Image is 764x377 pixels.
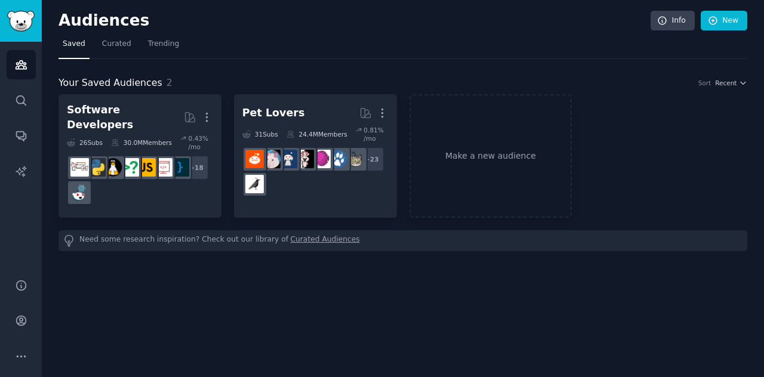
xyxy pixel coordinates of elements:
[58,230,747,251] div: Need some research inspiration? Check out our library of
[312,150,331,168] img: Aquariums
[67,103,184,132] div: Software Developers
[291,234,360,247] a: Curated Audiences
[189,134,213,151] div: 0.43 % /mo
[111,134,172,151] div: 30.0M Members
[184,155,209,180] div: + 18
[245,175,264,193] img: birding
[137,158,156,177] img: javascript
[102,39,131,50] span: Curated
[329,150,347,168] img: dogs
[104,158,122,177] img: linux
[121,158,139,177] img: cscareerquestions
[58,76,162,91] span: Your Saved Audiences
[70,158,89,177] img: learnpython
[58,11,651,30] h2: Audiences
[67,134,103,151] div: 26 Sub s
[154,158,172,177] img: webdev
[245,150,264,168] img: BeardedDragons
[295,150,314,168] img: parrots
[7,11,35,32] img: GummySearch logo
[715,79,747,87] button: Recent
[701,11,747,31] a: New
[58,94,221,218] a: Software Developers26Subs30.0MMembers0.43% /mo+18programmingwebdevjavascriptcscareerquestionslinu...
[286,126,347,143] div: 24.4M Members
[359,147,384,172] div: + 23
[58,35,90,59] a: Saved
[651,11,695,31] a: Info
[70,183,89,202] img: reactjs
[234,94,397,218] a: Pet Lovers31Subs24.4MMembers0.81% /mo+23catsdogsAquariumsparrotsdogswithjobsRATSBeardedDragonsbir...
[167,77,172,88] span: 2
[87,158,106,177] img: Python
[346,150,364,168] img: cats
[171,158,189,177] img: programming
[63,39,85,50] span: Saved
[242,106,305,120] div: Pet Lovers
[242,126,278,143] div: 31 Sub s
[363,126,388,143] div: 0.81 % /mo
[715,79,737,87] span: Recent
[698,79,711,87] div: Sort
[262,150,281,168] img: RATS
[409,94,572,218] a: Make a new audience
[144,35,183,59] a: Trending
[279,150,297,168] img: dogswithjobs
[98,35,135,59] a: Curated
[148,39,179,50] span: Trending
